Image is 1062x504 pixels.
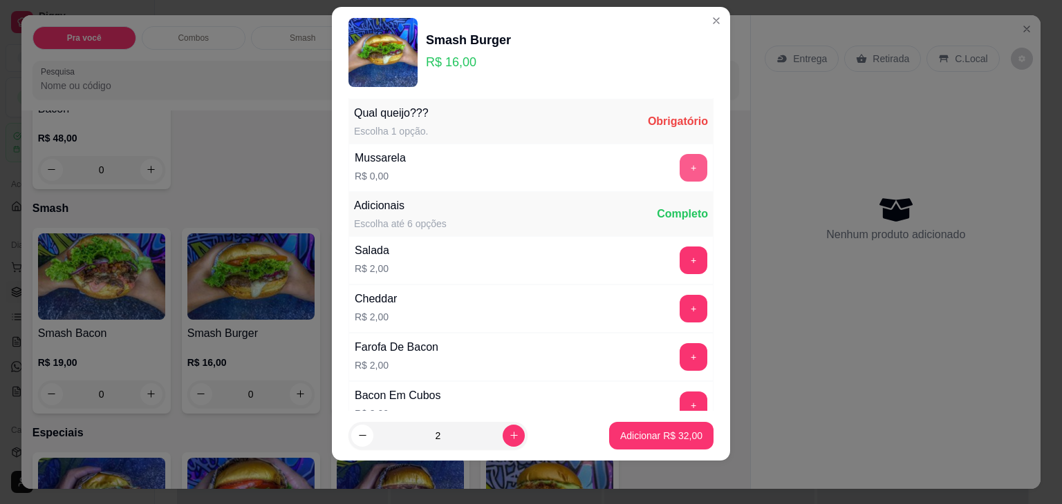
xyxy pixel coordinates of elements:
[354,217,447,231] div: Escolha até 6 opções
[680,154,707,182] button: add
[426,52,511,72] p: R$ 16,00
[355,150,406,166] div: Mussarela
[355,407,441,420] p: R$ 3,00
[354,105,429,122] div: Qual queijo???
[354,197,447,214] div: Adicionais
[348,18,418,87] img: product-image
[355,169,406,183] p: R$ 0,00
[355,358,438,372] p: R$ 2,00
[355,291,397,307] div: Cheddar
[503,425,525,447] button: increase-product-quantity
[648,113,708,130] div: Obrigatório
[426,30,511,50] div: Smash Burger
[355,310,397,324] p: R$ 2,00
[705,10,727,32] button: Close
[680,295,707,322] button: add
[620,429,702,443] p: Adicionar R$ 32,00
[680,343,707,371] button: add
[354,124,429,138] div: Escolha 1 opção.
[609,422,714,449] button: Adicionar R$ 32,00
[355,242,389,259] div: Salada
[355,387,441,404] div: Bacon Em Cubos
[351,425,373,447] button: decrease-product-quantity
[680,391,707,419] button: add
[355,339,438,356] div: Farofa De Bacon
[355,262,389,275] p: R$ 2,00
[657,206,708,222] div: Completo
[680,246,707,274] button: add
